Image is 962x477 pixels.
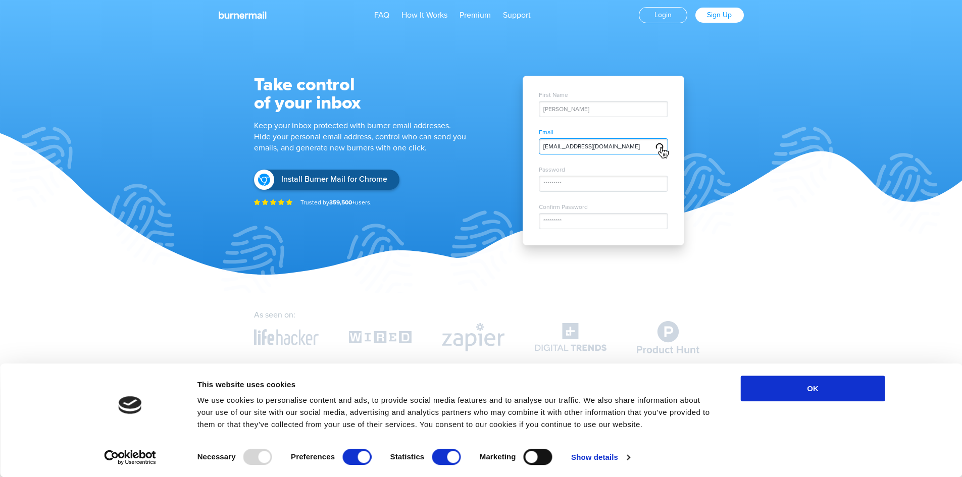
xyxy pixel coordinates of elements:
[741,376,885,401] button: OK
[539,204,668,210] span: Confirm Password
[539,101,668,117] div: [PERSON_NAME]
[300,199,372,206] span: Trusted by users.
[655,142,664,151] img: Loader
[535,323,606,351] img: Digital Trends
[254,120,486,153] h1: Keep your inbox protected with burner email addresses. Hide your personal email address, control ...
[270,199,276,205] img: Icon star
[695,8,744,23] a: Sign Up
[254,199,260,205] img: Icon star
[286,199,292,205] img: Icon star
[281,175,387,184] span: Install Burner Mail for Chrome
[374,10,389,20] a: FAQ
[254,310,295,320] span: As seen on:
[349,331,412,344] img: Wired
[197,394,718,431] div: We use cookies to personalise content and ads, to provide social media features and to analyse ou...
[254,76,486,112] h2: Take control of your inbox
[119,396,142,414] img: logo
[219,11,267,19] img: Burnermail logo white
[86,450,174,465] a: Usercentrics Cookiebot - opens in a new window
[254,170,399,190] a: Install Burner Mail Install Burner Mail for Chrome
[657,147,669,159] img: Macos cursor
[503,10,531,20] a: Support
[539,167,668,173] span: Password
[262,199,268,205] img: Icon star
[539,92,668,98] span: First Name
[329,199,355,206] strong: 359,500+
[442,323,504,351] img: Zapier Blog
[639,7,687,23] a: Login
[460,10,491,20] a: Premium
[197,452,236,461] strong: Necessary
[254,329,319,345] img: Lifehacker
[197,379,718,391] div: This website uses cookies
[278,199,284,205] img: Icon star
[543,143,640,150] span: [EMAIL_ADDRESS][DOMAIN_NAME]
[258,174,270,186] img: Install Burner Mail
[390,452,425,461] strong: Statistics
[539,129,668,135] span: Email
[480,452,516,461] strong: Marketing
[291,452,335,461] strong: Preferences
[637,321,699,353] img: Product Hunt
[571,450,630,465] a: Show details
[401,10,447,20] a: How It Works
